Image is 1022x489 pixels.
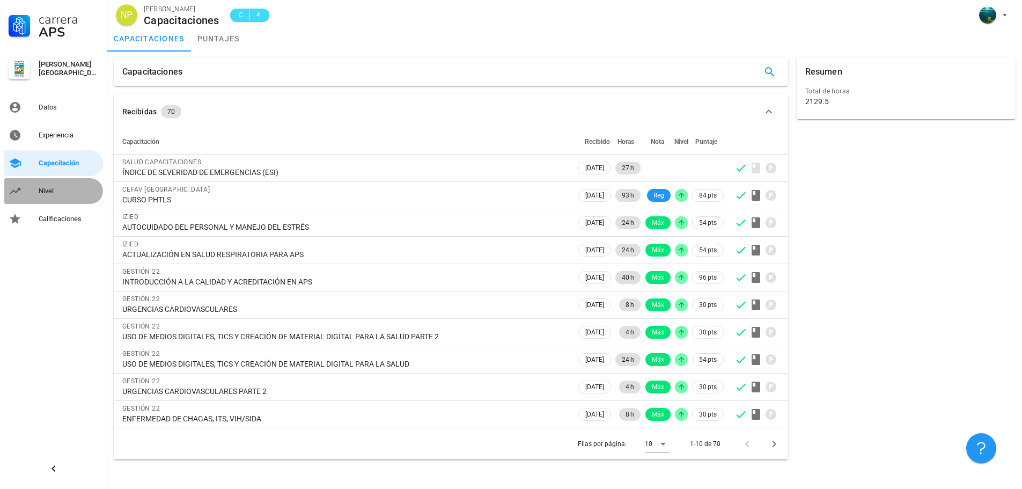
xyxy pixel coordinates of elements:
div: Capacitaciones [122,58,182,86]
span: 54 pts [699,217,717,228]
span: 96 pts [699,272,717,283]
div: Calificaciones [39,215,99,223]
span: Nota [651,138,664,145]
a: Capacitación [4,150,103,176]
span: [DATE] [585,217,604,229]
div: Nivel [39,187,99,195]
span: GESTIÓN 22 [122,323,160,330]
span: Horas [617,138,634,145]
th: Nota [643,129,673,155]
span: 27 h [622,162,634,174]
a: Calificaciones [4,206,103,232]
span: [DATE] [585,381,604,393]
div: ÍNDICE DE SEVERIDAD DE EMERGENCIAS (ESI) [122,167,568,177]
span: [DATE] [585,299,604,311]
div: ENFERMEDAD DE CHAGAS, ITS, VIH/SIDA [122,414,568,424]
span: CEFAV [GEOGRAPHIC_DATA] [122,186,210,193]
a: puntajes [191,26,246,52]
div: Total de horas [805,86,1007,97]
span: GESTIÓN 22 [122,377,160,385]
span: Capacitación [122,138,159,145]
a: capacitaciones [107,26,191,52]
span: [DATE] [585,408,604,420]
span: Máx [652,244,664,257]
div: 10Filas por página: [645,435,670,452]
div: avatar [979,6,996,24]
span: 24 h [622,353,634,366]
span: Máx [652,271,664,284]
th: Puntaje [690,129,726,155]
span: Puntaje [695,138,717,145]
span: 84 pts [699,190,717,201]
div: 2129.5 [805,97,829,106]
span: SALUD CAPACITACIONES [122,158,201,166]
div: Experiencia [39,131,99,140]
div: ACTUALIZACIÓN EN SALUD RESPIRATORIA PARA APS [122,250,568,259]
div: Resumen [805,58,842,86]
div: Recibidas [122,106,157,118]
span: [DATE] [585,189,604,201]
div: 1-10 de 70 [690,439,720,449]
a: Nivel [4,178,103,204]
div: [PERSON_NAME] [144,4,219,14]
span: IZIED [122,240,138,248]
span: IZIED [122,213,138,221]
div: avatar [116,4,137,26]
span: GESTIÓN 22 [122,350,160,357]
th: Nivel [673,129,690,155]
div: Filas por página: [578,428,670,459]
span: 4 [254,10,263,20]
div: APS [39,26,99,39]
span: [DATE] [585,326,604,338]
span: Máx [652,381,664,393]
span: 4 h [626,326,634,339]
span: 24 h [622,216,634,229]
span: 30 pts [699,409,717,420]
th: Capacitación [114,129,576,155]
span: 30 pts [699,327,717,338]
span: GESTIÓN 22 [122,268,160,275]
div: [PERSON_NAME][GEOGRAPHIC_DATA] [39,60,99,77]
span: 54 pts [699,354,717,365]
span: [DATE] [585,272,604,283]
div: Datos [39,103,99,112]
span: Reg [653,189,664,202]
span: GESTIÓN 22 [122,295,160,303]
div: USO DE MEDIOS DIGITALES, TICS Y CREACIÓN DE MATERIAL DIGITAL PARA LA SALUD [122,359,568,369]
div: URGENCIAS CARDIOVASCULARES [122,304,568,314]
span: Máx [652,216,664,229]
div: AUTOCUIDADO DEL PERSONAL Y MANEJO DEL ESTRÉS [122,222,568,232]
span: C [237,10,245,20]
span: GESTIÓN 22 [122,405,160,412]
button: Recibidas 70 [114,94,788,129]
span: 54 pts [699,245,717,256]
th: Recibido [576,129,613,155]
div: 10 [645,439,652,449]
span: Nivel [674,138,688,145]
span: NP [121,4,133,26]
span: 8 h [626,298,634,311]
span: 4 h [626,381,634,393]
div: Carrera [39,13,99,26]
span: 93 h [622,189,634,202]
span: 8 h [626,408,634,421]
div: Capacitación [39,159,99,167]
span: 30 pts [699,382,717,392]
div: INTRODUCCIÓN A LA CALIDAD Y ACREDITACIÓN EN APS [122,277,568,287]
span: Recibido [585,138,610,145]
button: Página siguiente [764,434,784,454]
div: USO DE MEDIOS DIGITALES, TICS Y CREACIÓN DE MATERIAL DIGITAL PARA LA SALUD PARTE 2 [122,332,568,341]
span: Máx [652,298,664,311]
div: URGENCIAS CARDIOVASCULARES PARTE 2 [122,386,568,396]
span: 40 h [622,271,634,284]
span: 70 [167,105,175,118]
th: Horas [613,129,643,155]
span: 30 pts [699,300,717,310]
div: CURSO PHTLS [122,195,568,205]
span: [DATE] [585,162,604,174]
a: Datos [4,94,103,120]
span: Máx [652,353,664,366]
span: [DATE] [585,354,604,366]
div: Capacitaciones [144,14,219,26]
a: Experiencia [4,122,103,148]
